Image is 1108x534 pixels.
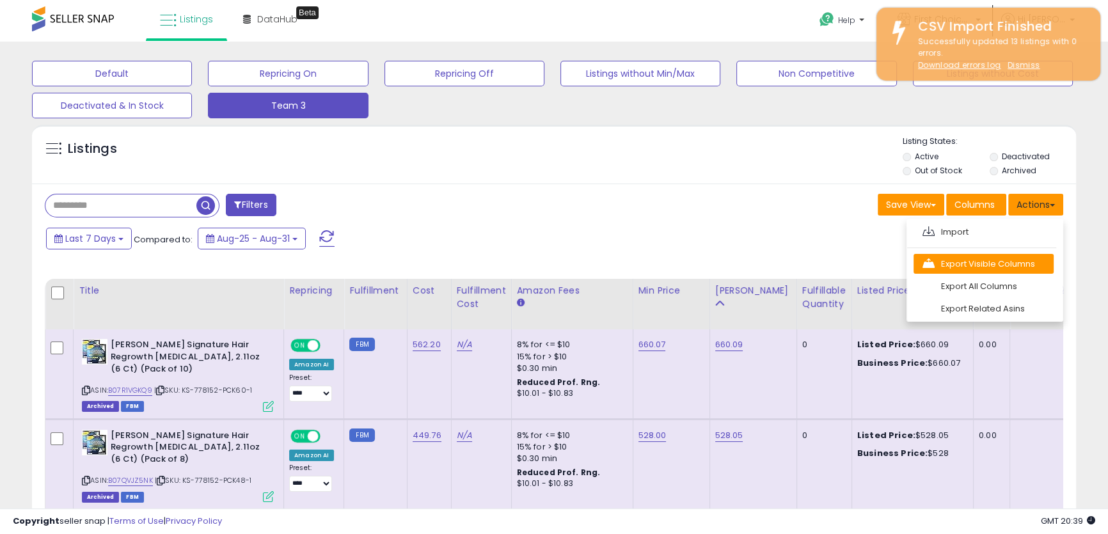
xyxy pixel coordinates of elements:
div: $0.30 min [517,453,623,464]
button: Repricing On [208,61,368,86]
div: 0 [802,339,842,350]
span: Last 7 Days [65,232,116,245]
strong: Copyright [13,515,59,527]
span: | SKU: KS-778152-PCK48-1 [155,475,251,485]
div: seller snap | | [13,515,222,528]
span: ON [292,430,308,441]
button: Deactivated & In Stock [32,93,192,118]
b: [PERSON_NAME] Signature Hair Regrowth [MEDICAL_DATA], 2.11oz (6 Ct) (Pack of 10) [111,339,266,378]
div: $528.05 [857,430,963,441]
a: B07QVJZ5NK [108,475,153,486]
button: Columns [946,194,1006,216]
span: OFF [319,430,339,441]
button: Team 3 [208,93,368,118]
label: Deactivated [1002,151,1050,162]
button: Last 7 Days [46,228,132,249]
small: FBM [349,428,374,442]
label: Archived [1002,165,1036,176]
small: FBM [349,338,374,351]
button: Actions [1008,194,1063,216]
div: 0.00 [979,339,1000,350]
div: ASIN: [82,430,274,501]
div: $0.30 min [517,363,623,374]
h5: Listings [68,140,117,158]
span: Compared to: [134,233,193,246]
span: OFF [319,340,339,351]
a: Terms of Use [109,515,164,527]
div: $528 [857,448,963,459]
div: Min Price [638,284,704,297]
button: Repricing Off [384,61,544,86]
div: Repricing [289,284,338,297]
div: Tooltip anchor [296,6,319,19]
p: Listing States: [903,136,1076,148]
small: Amazon Fees. [517,297,525,309]
div: 15% for > $10 [517,351,623,363]
button: Save View [878,194,944,216]
a: 660.09 [715,338,743,351]
div: Amazon AI [289,450,334,461]
button: Listings without Min/Max [560,61,720,86]
a: Export Related Asins [914,299,1054,318]
div: Successfully updated 13 listings with 0 errors. [908,36,1091,72]
div: Fulfillable Quantity [802,284,846,311]
a: Download errors log [918,59,1001,70]
a: Import [914,222,1054,242]
a: Help [809,2,877,42]
img: 51NnbmSVkYL._SL40_.jpg [82,430,107,455]
div: CSV Import Finished [908,17,1091,36]
div: Fulfillment [349,284,401,297]
button: Aug-25 - Aug-31 [198,228,306,249]
div: 8% for <= $10 [517,430,623,441]
i: Get Help [819,12,835,27]
div: Amazon AI [289,359,334,370]
div: [PERSON_NAME] [715,284,791,297]
span: Columns [954,198,995,211]
span: Listings that have been deleted from Seller Central [82,492,119,503]
span: Aug-25 - Aug-31 [217,232,290,245]
a: 528.05 [715,429,743,442]
a: N/A [457,429,472,442]
a: 449.76 [413,429,441,442]
a: 660.07 [638,338,666,351]
div: 0.00 [979,430,1000,441]
div: Amazon Fees [517,284,628,297]
span: Listings that have been deleted from Seller Central [82,401,119,412]
span: Listings [180,13,213,26]
b: Reduced Prof. Rng. [517,377,601,388]
a: 562.20 [413,338,441,351]
button: Non Competitive [736,61,896,86]
div: Title [79,284,278,297]
span: FBM [121,492,144,503]
div: Cost [413,284,446,297]
b: Listed Price: [857,338,915,350]
span: 2025-09-8 20:39 GMT [1041,515,1095,527]
span: | SKU: KS-778152-PCK60-1 [154,385,252,395]
span: Help [838,15,855,26]
span: DataHub [257,13,297,26]
div: Fulfillment Cost [457,284,506,311]
div: 8% for <= $10 [517,339,623,350]
div: Preset: [289,464,334,492]
button: Default [32,61,192,86]
label: Active [915,151,938,162]
b: Business Price: [857,447,928,459]
div: $660.07 [857,357,963,369]
div: Listed Price [857,284,968,297]
span: FBM [121,401,144,412]
div: Preset: [289,373,334,402]
img: 51NnbmSVkYL._SL40_.jpg [82,339,107,365]
a: 528.00 [638,429,667,442]
div: ASIN: [82,339,274,410]
div: $10.01 - $10.83 [517,478,623,489]
a: Export Visible Columns [914,254,1054,274]
b: [PERSON_NAME] Signature Hair Regrowth [MEDICAL_DATA], 2.11oz (6 Ct) (Pack of 8) [111,430,266,469]
b: Reduced Prof. Rng. [517,467,601,478]
b: Listed Price: [857,429,915,441]
div: 0 [802,430,842,441]
a: Export All Columns [914,276,1054,296]
a: B07R1VGKQ9 [108,385,152,396]
span: ON [292,340,308,351]
div: $660.09 [857,339,963,350]
div: 15% for > $10 [517,441,623,453]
